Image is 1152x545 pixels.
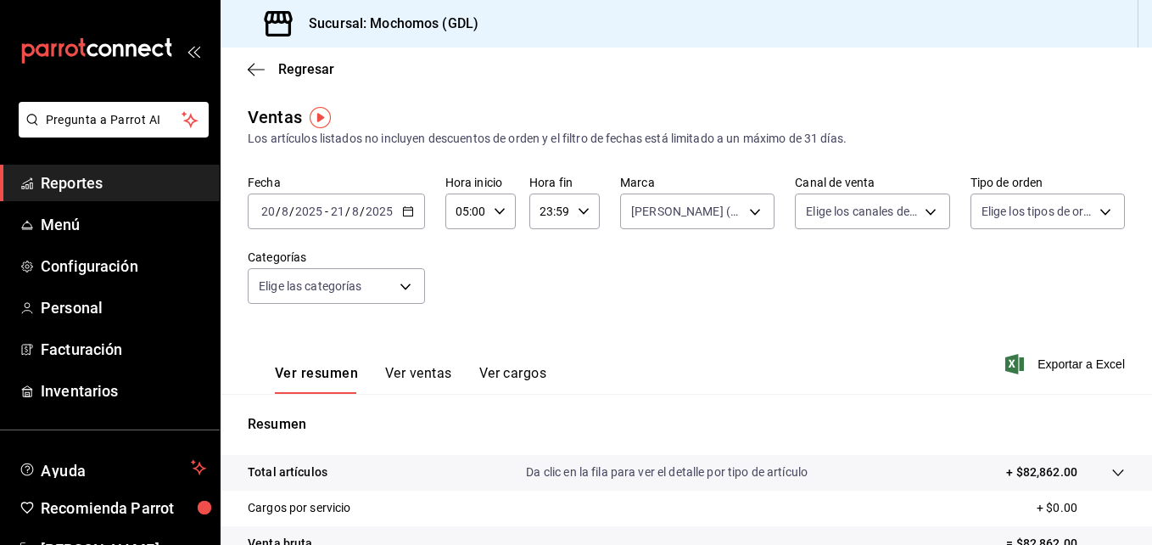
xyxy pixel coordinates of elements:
[795,177,949,188] label: Canal de venta
[248,251,425,263] label: Categorías
[41,213,206,236] span: Menú
[19,102,209,138] button: Pregunta a Parrot AI
[1037,499,1125,517] p: + $0.00
[41,497,206,520] span: Recomienda Parrot
[248,104,302,130] div: Ventas
[529,177,600,188] label: Hora fin
[248,61,334,77] button: Regresar
[360,205,365,218] span: /
[259,278,362,295] span: Elige las categorías
[385,365,452,394] button: Ver ventas
[981,203,1093,220] span: Elige los tipos de orden
[275,365,358,394] button: Ver resumen
[1009,354,1125,374] button: Exportar a Excel
[479,365,547,394] button: Ver cargos
[248,414,1125,435] p: Resumen
[295,14,478,34] h3: Sucursal: Mochomos (GDL)
[41,171,206,194] span: Reportes
[365,205,394,218] input: ----
[276,205,281,218] span: /
[631,203,743,220] span: [PERSON_NAME] (GDL)
[260,205,276,218] input: --
[325,205,328,218] span: -
[41,458,184,478] span: Ayuda
[275,365,546,394] div: navigation tabs
[1006,464,1077,481] p: + $82,862.00
[806,203,918,220] span: Elige los canales de venta
[445,177,516,188] label: Hora inicio
[46,111,182,129] span: Pregunta a Parrot AI
[345,205,350,218] span: /
[41,379,206,402] span: Inventarios
[526,464,808,481] p: Da clic en la fila para ver el detalle por tipo de artículo
[310,107,331,128] img: Tooltip marker
[289,205,294,218] span: /
[248,499,351,517] p: Cargos por servicio
[248,130,1125,148] div: Los artículos listados no incluyen descuentos de orden y el filtro de fechas está limitado a un m...
[41,296,206,319] span: Personal
[294,205,323,218] input: ----
[620,177,775,188] label: Marca
[278,61,334,77] span: Regresar
[281,205,289,218] input: --
[41,255,206,278] span: Configuración
[12,123,209,141] a: Pregunta a Parrot AI
[187,44,200,58] button: open_drawer_menu
[330,205,345,218] input: --
[248,464,327,481] p: Total artículos
[970,177,1125,188] label: Tipo de orden
[351,205,360,218] input: --
[248,177,425,188] label: Fecha
[41,338,206,361] span: Facturación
